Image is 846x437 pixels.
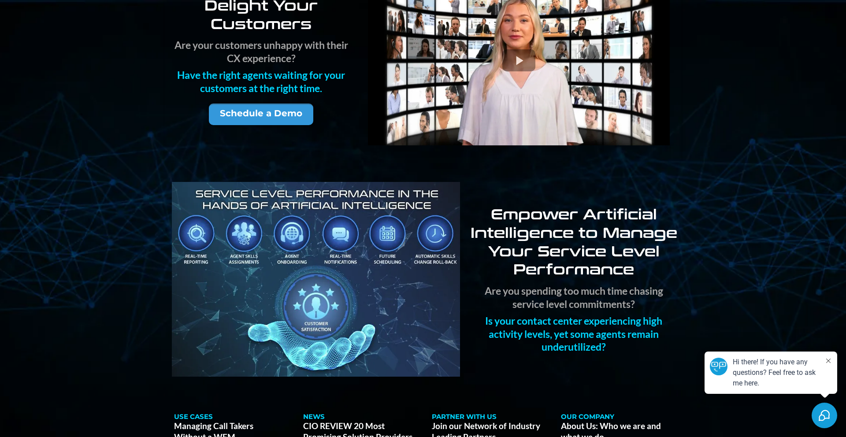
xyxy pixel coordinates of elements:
strong: PARTNER WITH US [432,412,497,421]
strong: Have the right agents waiting for your customers at the right time. [177,69,345,94]
strong: OUR COMPANY [561,412,614,421]
span: Schedule a Demo [220,108,302,119]
strong: Are you spending too much time chasing service level commitments? [485,285,663,310]
strong: CIO REVIEW 20 Most [303,421,385,431]
strong: NEWS [303,412,325,421]
strong: USE CASES [174,412,213,421]
strong: Customers [211,13,312,33]
strong: Empower Artificial Intelligence to Manage Your Service Level Performance [471,204,677,278]
a: Schedule a Demo [209,104,313,125]
strong: Is your contact center experiencing high activity levels, yet some agents remain underutilized? [485,315,662,353]
strong: Are your customers unhappy with their CX experience? [174,39,348,64]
